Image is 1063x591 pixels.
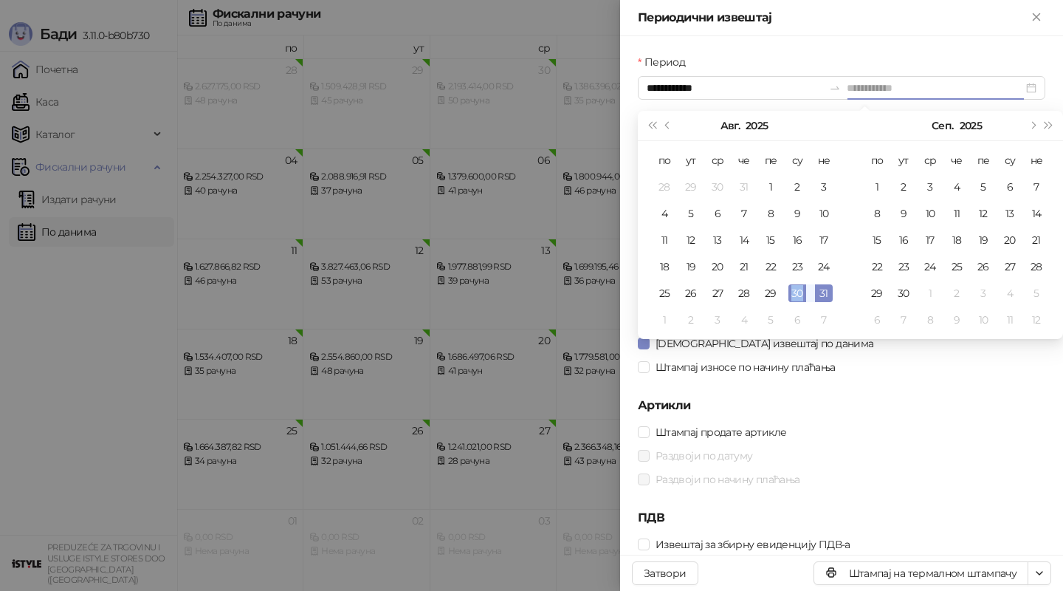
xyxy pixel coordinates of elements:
[1028,231,1045,249] div: 21
[651,174,678,200] td: 2025-07-28
[678,200,704,227] td: 2025-08-05
[890,147,917,174] th: ут
[815,178,833,196] div: 3
[784,280,811,307] td: 2025-08-30
[864,227,890,253] td: 2025-09-15
[638,54,694,70] label: Период
[868,231,886,249] div: 15
[943,280,970,307] td: 2025-10-02
[682,284,700,302] div: 26
[868,284,886,302] div: 29
[815,205,833,222] div: 10
[709,311,726,329] div: 3
[970,227,997,253] td: 2025-09-19
[704,307,731,333] td: 2025-09-03
[1028,9,1045,27] button: Close
[895,178,912,196] div: 2
[1001,231,1019,249] div: 20
[731,227,757,253] td: 2025-08-14
[757,227,784,253] td: 2025-08-15
[735,231,753,249] div: 14
[656,311,673,329] div: 1
[682,311,700,329] div: 2
[757,174,784,200] td: 2025-08-01
[735,311,753,329] div: 4
[731,307,757,333] td: 2025-09-04
[890,174,917,200] td: 2025-09-02
[638,397,1045,414] h5: Артикли
[1001,311,1019,329] div: 11
[644,111,660,140] button: Претходна година (Control + left)
[868,311,886,329] div: 6
[917,307,943,333] td: 2025-10-08
[943,200,970,227] td: 2025-09-11
[1028,205,1045,222] div: 14
[1023,280,1050,307] td: 2025-10-05
[632,561,698,585] button: Затвори
[647,80,823,96] input: Период
[917,174,943,200] td: 2025-09-03
[1023,227,1050,253] td: 2025-09-21
[895,205,912,222] div: 9
[704,174,731,200] td: 2025-07-30
[784,307,811,333] td: 2025-09-06
[943,227,970,253] td: 2025-09-18
[678,227,704,253] td: 2025-08-12
[788,284,806,302] div: 30
[811,227,837,253] td: 2025-08-17
[638,509,1045,527] h5: ПДВ
[948,178,966,196] div: 4
[890,280,917,307] td: 2025-09-30
[864,307,890,333] td: 2025-10-06
[974,284,992,302] div: 3
[762,178,780,196] div: 1
[890,200,917,227] td: 2025-09-09
[1023,253,1050,280] td: 2025-09-28
[788,205,806,222] div: 9
[921,231,939,249] div: 17
[1001,258,1019,276] div: 27
[970,174,997,200] td: 2025-09-05
[788,231,806,249] div: 16
[997,280,1023,307] td: 2025-10-04
[948,231,966,249] div: 18
[678,253,704,280] td: 2025-08-19
[656,258,673,276] div: 18
[868,258,886,276] div: 22
[762,284,780,302] div: 29
[757,307,784,333] td: 2025-09-05
[651,147,678,174] th: по
[650,471,805,488] span: Раздвоји по начину плаћања
[735,205,753,222] div: 7
[731,174,757,200] td: 2025-07-31
[1001,178,1019,196] div: 6
[709,284,726,302] div: 27
[762,231,780,249] div: 15
[656,178,673,196] div: 28
[815,258,833,276] div: 24
[815,284,833,302] div: 31
[829,82,841,94] span: to
[656,205,673,222] div: 4
[1028,178,1045,196] div: 7
[997,147,1023,174] th: су
[974,311,992,329] div: 10
[948,205,966,222] div: 11
[682,258,700,276] div: 19
[1023,200,1050,227] td: 2025-09-14
[970,147,997,174] th: пе
[864,200,890,227] td: 2025-09-08
[811,174,837,200] td: 2025-08-03
[815,231,833,249] div: 17
[656,284,673,302] div: 25
[997,253,1023,280] td: 2025-09-27
[784,227,811,253] td: 2025-08-16
[704,147,731,174] th: ср
[974,178,992,196] div: 5
[731,147,757,174] th: че
[682,178,700,196] div: 29
[651,200,678,227] td: 2025-08-04
[735,178,753,196] div: 31
[811,280,837,307] td: 2025-08-31
[1023,147,1050,174] th: не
